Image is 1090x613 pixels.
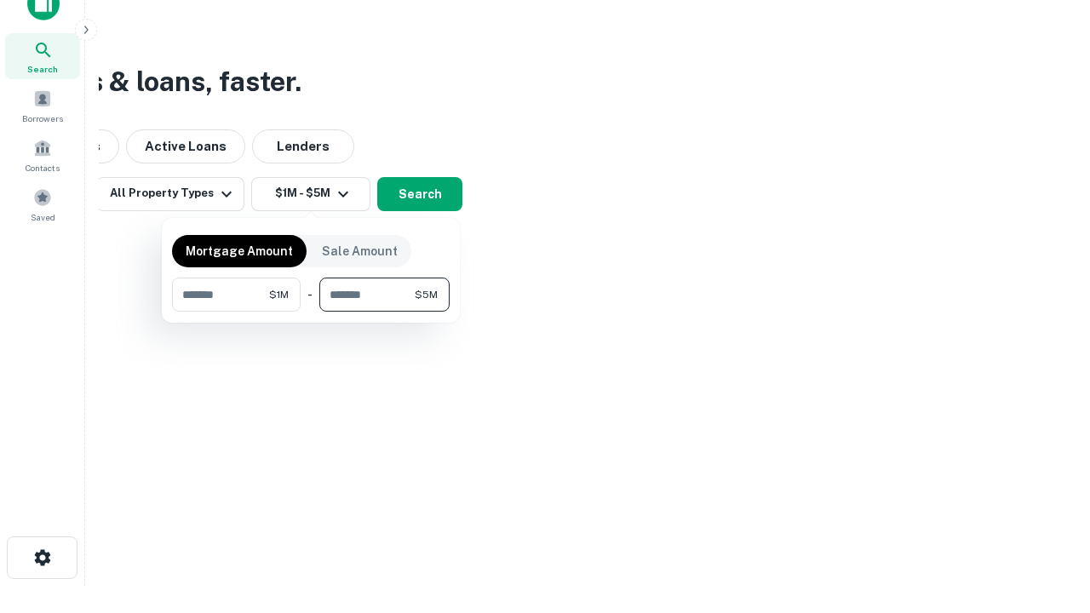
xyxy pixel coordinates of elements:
[415,287,438,302] span: $5M
[322,242,398,261] p: Sale Amount
[186,242,293,261] p: Mortgage Amount
[1005,477,1090,559] iframe: Chat Widget
[269,287,289,302] span: $1M
[307,278,313,312] div: -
